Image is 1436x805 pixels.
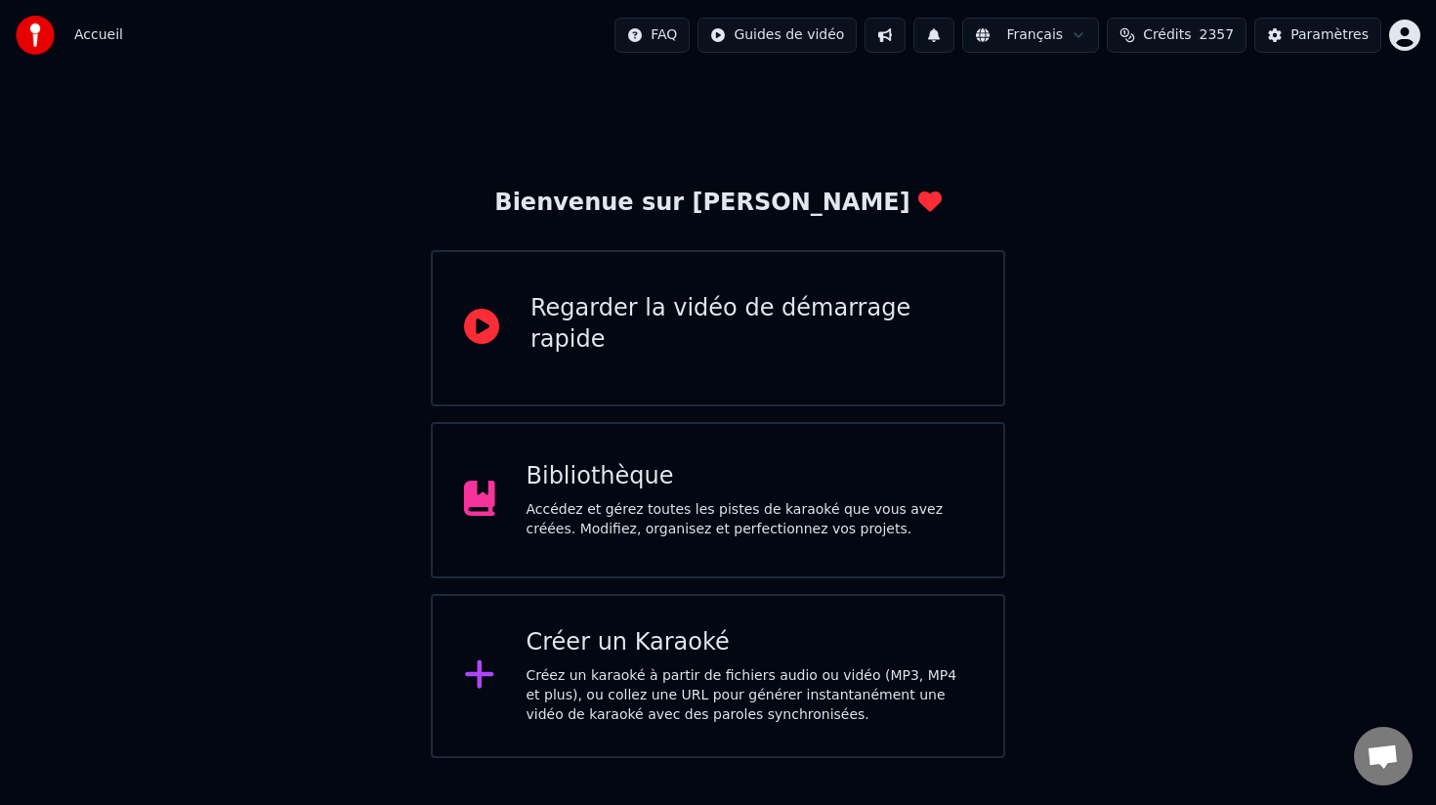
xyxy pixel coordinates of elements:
img: youka [16,16,55,55]
div: Créer un Karaoké [527,627,973,658]
div: Bibliothèque [527,461,973,492]
a: Ouvrir le chat [1354,727,1413,785]
div: Bienvenue sur [PERSON_NAME] [494,188,941,219]
button: Paramètres [1254,18,1381,53]
div: Regarder la vidéo de démarrage rapide [530,293,972,356]
div: Paramètres [1290,25,1369,45]
span: 2357 [1200,25,1235,45]
div: Accédez et gérez toutes les pistes de karaoké que vous avez créées. Modifiez, organisez et perfec... [527,500,973,539]
nav: breadcrumb [74,25,123,45]
button: FAQ [614,18,690,53]
span: Crédits [1143,25,1191,45]
span: Accueil [74,25,123,45]
button: Crédits2357 [1107,18,1246,53]
button: Guides de vidéo [697,18,857,53]
div: Créez un karaoké à partir de fichiers audio ou vidéo (MP3, MP4 et plus), ou collez une URL pour g... [527,666,973,725]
